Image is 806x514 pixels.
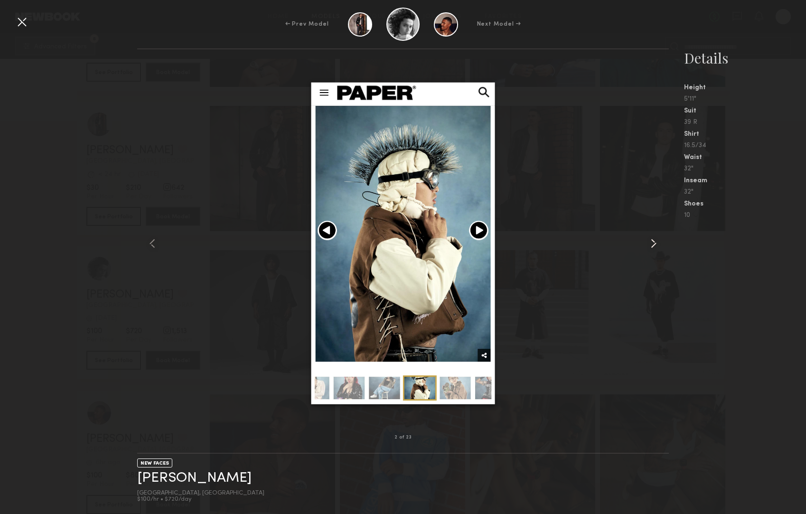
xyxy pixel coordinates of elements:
[477,20,521,28] div: Next Model →
[137,496,264,503] div: $100/hr • $720/day
[684,189,806,196] div: 32"
[684,212,806,219] div: 10
[684,108,806,114] div: Suit
[684,154,806,161] div: Waist
[137,490,264,496] div: [GEOGRAPHIC_DATA], [GEOGRAPHIC_DATA]
[684,119,806,126] div: 39 R
[137,458,172,467] div: NEW FACES
[285,20,329,28] div: ← Prev Model
[684,48,806,67] div: Details
[684,166,806,172] div: 32"
[684,178,806,184] div: Inseam
[137,471,252,486] a: [PERSON_NAME]
[394,435,411,440] div: 2 of 23
[684,142,806,149] div: 16.5/34
[684,201,806,207] div: Shoes
[684,96,806,103] div: 5'11"
[684,84,806,91] div: Height
[684,131,806,138] div: Shirt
